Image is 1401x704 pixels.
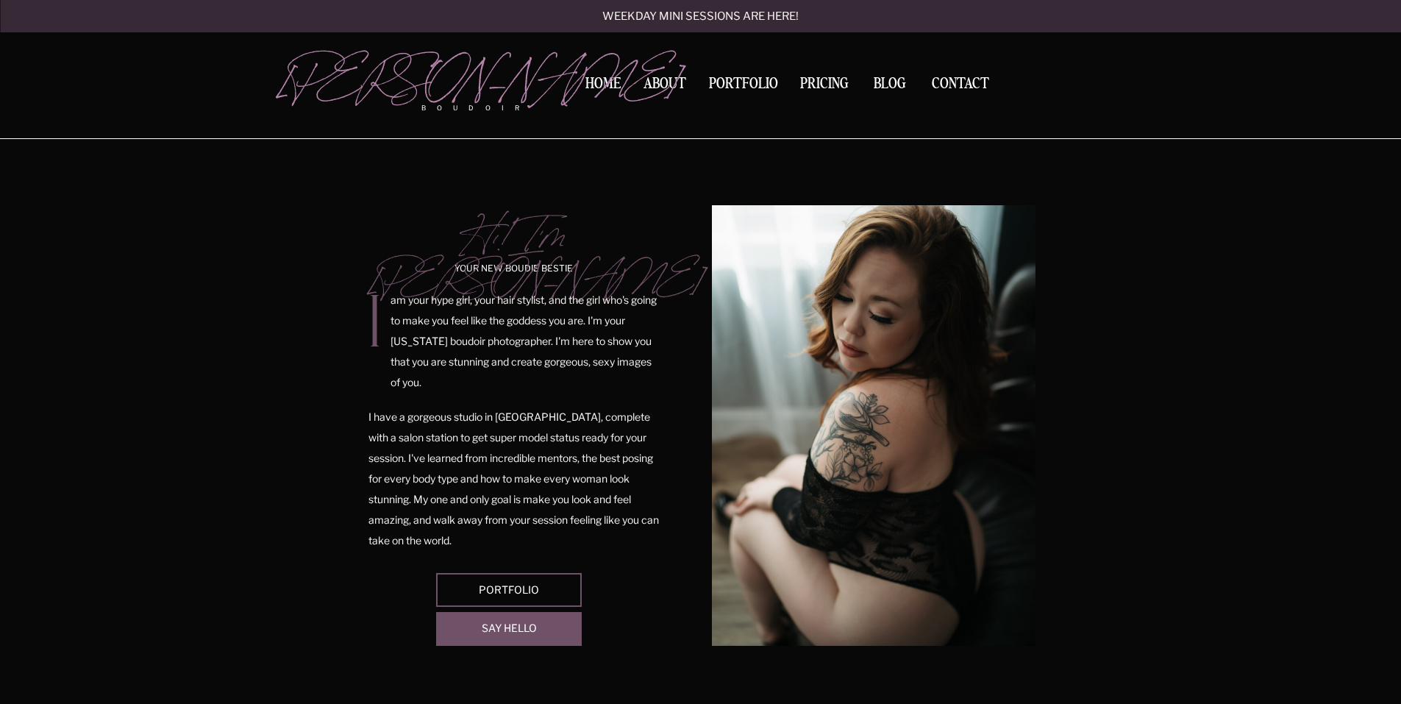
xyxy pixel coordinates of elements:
a: Weekday mini sessions are here! [563,11,838,24]
p: I have a gorgeous studio in [GEOGRAPHIC_DATA], complete with a salon station to get super model s... [368,407,661,552]
p: boudoir [421,103,543,113]
p: I [367,295,382,361]
a: BLOG [867,77,913,90]
a: Pricing [796,77,853,96]
p: Hi! I'm [PERSON_NAME] [370,208,660,244]
p: am your hype girl, your hair stylist, and the girl who's going to make you feel like the goddess ... [391,290,660,399]
a: Contact [926,77,995,92]
a: Say Hello [439,623,580,631]
a: [PERSON_NAME] [279,52,543,96]
a: Portfolio [704,77,783,96]
a: Portfolio [439,585,580,597]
